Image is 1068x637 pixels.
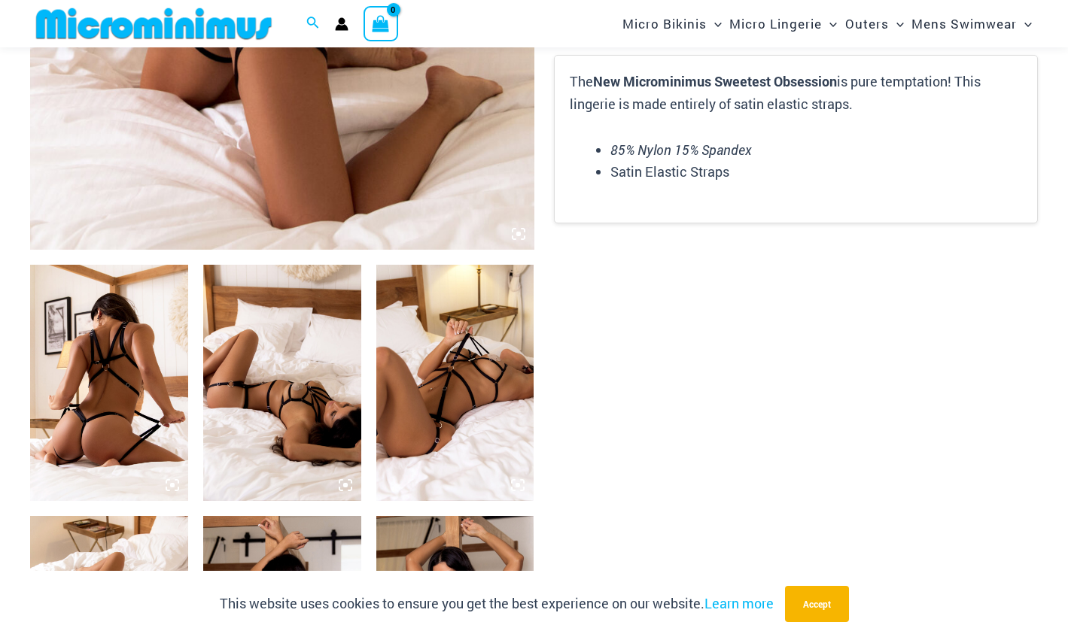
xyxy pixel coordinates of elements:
a: Account icon link [335,17,348,31]
a: View Shopping Cart, empty [364,6,398,41]
li: Satin Elastic Straps [610,161,1022,184]
span: Outers [845,5,889,43]
a: Micro LingerieMenu ToggleMenu Toggle [726,5,841,43]
span: Menu Toggle [707,5,722,43]
span: Mens Swimwear [911,5,1017,43]
span: Micro Bikinis [622,5,707,43]
button: Accept [785,586,849,622]
a: Mens SwimwearMenu ToggleMenu Toggle [908,5,1036,43]
span: Micro Lingerie [729,5,822,43]
img: Sweetest Obsession Black 1129 Bra 6119 Bottom 1939 Bodysuit [30,265,188,502]
nav: Site Navigation [616,2,1038,45]
a: Learn more [704,594,774,612]
span: Menu Toggle [822,5,837,43]
b: New Microminimus Sweetest Obsession [593,72,837,90]
img: Sweetest Obsession Black 1129 Bra 6119 Bottom 1939 Bodysuit [376,265,534,502]
span: Menu Toggle [889,5,904,43]
img: MM SHOP LOGO FLAT [30,7,278,41]
span: Menu Toggle [1017,5,1032,43]
a: Search icon link [306,14,320,34]
em: 85% Nylon 15% Spandex [610,141,752,159]
p: The is pure temptation! This lingerie is made entirely of satin elastic straps. [570,71,1022,115]
a: Micro BikinisMenu ToggleMenu Toggle [619,5,726,43]
p: This website uses cookies to ensure you get the best experience on our website. [220,593,774,615]
img: Sweetest Obsession Black 1129 Bra 6119 Bottom 1939 Bodysuit [203,265,361,502]
a: OutersMenu ToggleMenu Toggle [841,5,908,43]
